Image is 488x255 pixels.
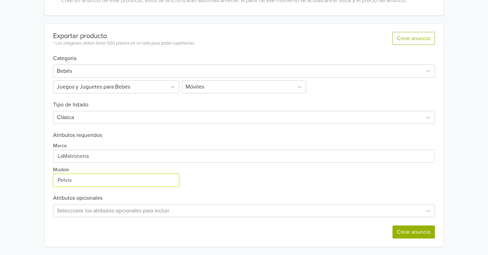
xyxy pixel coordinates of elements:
button: Crear anuncio [392,32,435,45]
div: Exportar producto [53,32,195,40]
h6: Atributos requeridos [53,132,435,139]
h6: Categoría [53,47,435,62]
label: Marca [53,142,67,150]
label: Modelo [53,166,69,174]
div: * Las imágenes deben tener 500 píxeles en un lado para poder exportarlas. [53,40,195,47]
h6: Atributos opcionales [53,195,435,201]
button: Crear anuncio [392,225,435,239]
h6: Tipo de listado [53,93,435,108]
